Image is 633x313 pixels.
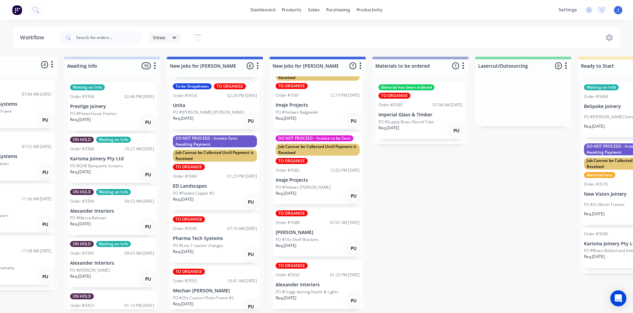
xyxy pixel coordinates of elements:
[279,5,305,15] div: products
[227,278,257,284] div: 10:41 AM [DATE]
[70,260,154,266] p: Alexander Interiors
[173,164,205,170] div: TO ORGANISE
[378,119,434,125] p: PO #Supply Brass Round Tube
[173,249,194,255] p: Req. [DATE]
[618,7,619,13] span: J
[70,137,94,143] div: ON HOLD
[124,250,154,256] div: 09:53 AM [DATE]
[170,81,260,130] div: To be ShopdrawnTO ORGANISEOrder #355402:24 PM [DATE]UnitaPO #[PERSON_NAME] [PERSON_NAME]Req.[DATE]PU
[276,289,338,295] p: PO #Craigs Awning Panels & Lights
[22,248,51,254] div: 11:58 AM [DATE]
[40,219,51,230] div: PU
[12,5,22,15] img: Factory
[173,278,197,284] div: Order #3593
[70,94,94,100] div: Order #3304
[173,196,194,202] p: Req. [DATE]
[276,237,319,243] p: PO #10x Shelf Brackets
[276,102,360,108] p: Imaje Projects
[143,221,153,232] div: PU
[348,116,359,126] div: PU
[173,269,205,275] div: TO ORGANISE
[376,82,465,139] div: Material has been orderedTO ORGANISEOrder #358907:04 AM [DATE]Imperial Glass & TimberPO #Supply B...
[276,220,300,226] div: Order #3588
[378,125,399,131] p: Req. [DATE]
[20,34,47,42] div: Workflow
[353,5,386,15] div: productivity
[70,84,105,90] div: Waiting on Info
[273,52,362,129] div: Job Cannot be Collected Until Payment is ReceivedTO ORGANISEOrder #358112:19 PM [DATE]Imaje Proje...
[173,173,197,179] div: Order #3584
[584,254,605,260] p: Req. [DATE]
[227,226,257,232] div: 07:10 AM [DATE]
[276,190,296,196] p: Req. [DATE]
[247,5,279,15] a: dashboard
[143,274,153,284] div: PU
[273,260,362,309] div: TO ORGANISEOrder #359201:25 PM [DATE]Alexander InteriorsPO #Craigs Awning Panels & LightsReq.[DAT...
[276,263,308,269] div: TO ORGANISE
[124,198,154,204] div: 09:53 AM [DATE]
[305,5,323,15] div: sales
[246,116,256,126] div: PU
[70,293,94,299] div: ON HOLD
[246,249,256,260] div: PU
[276,210,308,216] div: TO ORGANISE
[584,123,605,129] p: Req. [DATE]
[276,230,360,235] p: [PERSON_NAME]
[70,156,154,162] p: Karisma Joinery Pty Ltd
[96,137,131,143] div: Waiting on Info
[378,93,410,99] div: TO ORGANISE
[40,167,51,178] div: PU
[70,169,91,175] p: Req. [DATE]
[67,238,157,287] div: ON HOLDWaiting on InfoOrder #339509:53 AM [DATE]Alexander InteriorsPO #[PERSON_NAME]Req.[DATE]PU
[348,191,359,201] div: PU
[276,184,331,190] p: PO #Petbarn [PERSON_NAME]
[173,83,212,89] div: To be Shopdrawn
[378,102,402,108] div: Order #3589
[246,301,256,312] div: PU
[173,295,234,301] p: PO #20x Custom Photo Frame #2
[348,243,359,254] div: PU
[330,272,360,278] div: 01:25 PM [DATE]
[173,216,205,222] div: TO ORGANISE
[276,177,360,183] p: Imaje Projects
[170,133,260,210] div: DO NOT PROCEED - Invoice Sent Awaiting PaymentJob Cannot be Collected Until Payment is ReceivedTO...
[173,190,215,196] p: PO #Folded Copper #2
[40,271,51,282] div: PU
[173,135,257,147] div: DO NOT PROCEED - Invoice Sent Awaiting Payment
[173,243,223,249] p: PO #Line 1 stacker changes
[348,295,359,306] div: PU
[584,231,608,237] div: Order #3580
[173,183,257,189] p: ED Landscapes
[143,117,153,128] div: PU
[173,115,194,121] p: Req. [DATE]
[276,272,300,278] div: Order #3592
[584,202,625,208] p: PO #2x Mirror Frames
[96,189,131,195] div: Waiting on Info
[70,303,94,309] div: Order #3453
[70,111,117,117] p: PO #Powerhouse Frames
[276,243,296,249] p: Req. [DATE]
[276,144,360,156] div: Job Cannot be Collected Until Payment is Received
[70,117,91,123] p: Req. [DATE]
[378,112,462,118] p: Imperial Glass & Timber
[70,189,94,195] div: ON HOLD
[76,31,142,44] input: Search for orders...
[173,301,194,307] p: Req. [DATE]
[276,83,308,89] div: TO ORGANISE
[276,282,360,288] p: Alexander Interiors
[173,103,257,108] p: Unita
[70,250,94,256] div: Order #3395
[124,94,154,100] div: 02:46 PM [DATE]
[67,134,157,183] div: ON HOLDWaiting on InfoOrder #336610:27 AM [DATE]Karisma Joinery Pty LtdPO #QVB Banquette ScreensR...
[143,169,153,180] div: PU
[153,34,166,41] span: Views
[70,104,154,109] p: Prestige Joinery
[70,221,91,227] p: Req. [DATE]
[584,211,605,217] p: Req. [DATE]
[22,196,51,202] div: 11:56 AM [DATE]
[584,94,608,100] div: Order #3469
[22,144,51,150] div: 07:52 AM [DATE]
[451,125,462,136] div: PU
[22,91,51,97] div: 07:49 AM [DATE]
[227,173,257,179] div: 01:23 PM [DATE]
